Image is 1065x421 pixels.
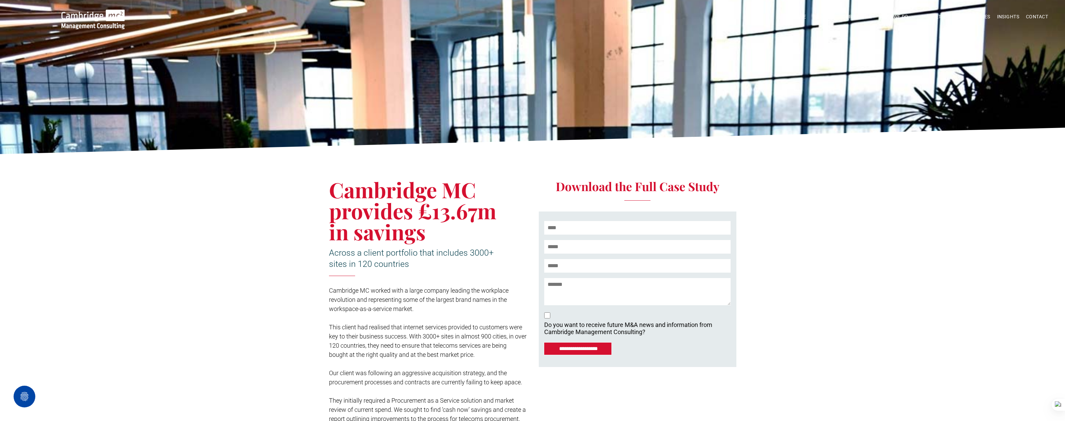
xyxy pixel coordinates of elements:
p: Do you want to receive future M&A news and information from Cambridge Management Consulting? [544,321,712,335]
input: Do you want to receive future M&A news and information from Cambridge Management Consulting? Proc... [544,312,550,318]
a: WHAT WE DO [876,12,919,22]
a: CONTACT [1023,12,1051,22]
a: CASE STUDIES [954,12,994,22]
a: ABOUT [810,12,839,22]
a: OUR PEOPLE [839,12,875,22]
span: This client had realised that internet services provided to customers were key to their business ... [329,324,527,358]
span: Cambridge MC provides £13.67m in savings [329,176,496,246]
span: Cambridge MC worked with a large company leading the workplace revolution and representing some o... [329,287,509,312]
a: Your Business Transformed | Cambridge Management Consulting [61,11,125,18]
img: Go to Homepage [61,10,125,29]
span: Our client was following an aggressive acquisition strategy, and the procurement processes and co... [329,369,522,386]
a: INSIGHTS [994,12,1023,22]
span: Across a client portfolio that includes 3000+ sites in 120 countries [329,248,494,269]
a: HOME [789,12,810,22]
a: MARKETS [918,12,954,22]
span: Download the Full Case Study [556,178,719,194]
